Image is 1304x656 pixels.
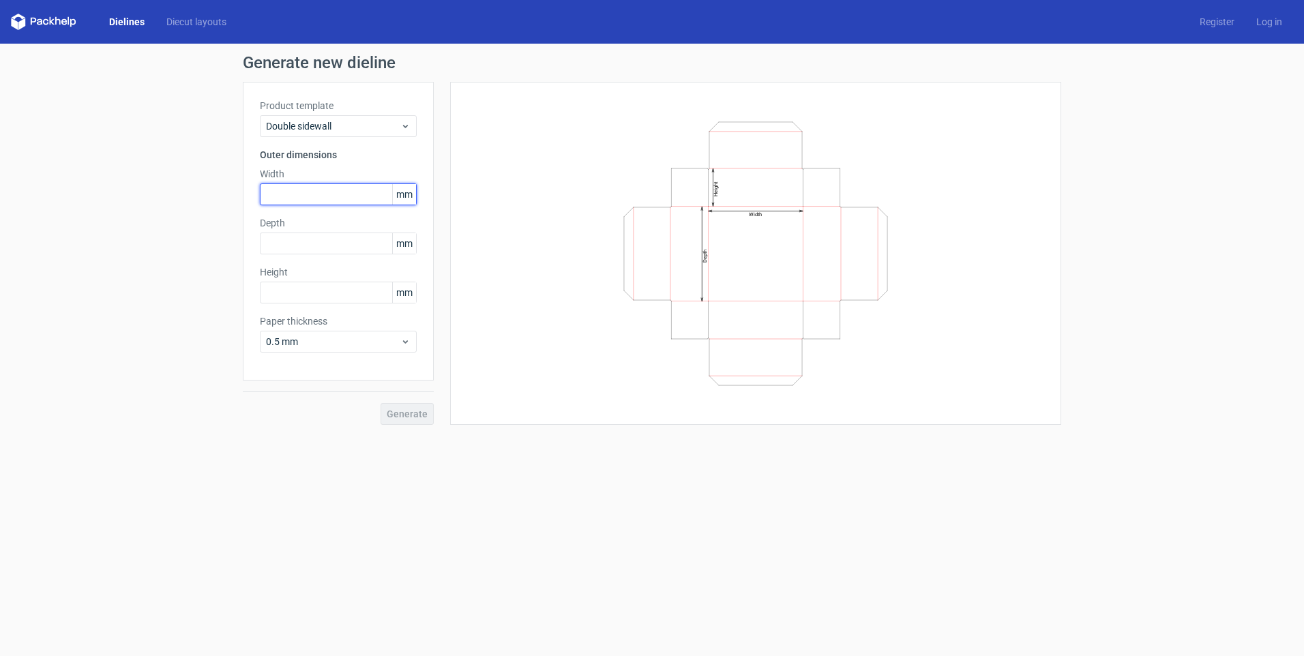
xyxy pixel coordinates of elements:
a: Diecut layouts [155,15,237,29]
text: Width [749,211,762,218]
label: Product template [260,99,417,113]
h1: Generate new dieline [243,55,1061,71]
text: Depth [702,249,708,262]
span: mm [392,184,416,205]
label: Height [260,265,417,279]
label: Depth [260,216,417,230]
label: Paper thickness [260,314,417,328]
span: mm [392,233,416,254]
a: Log in [1245,15,1293,29]
span: Double sidewall [266,119,400,133]
label: Width [260,167,417,181]
a: Register [1189,15,1245,29]
a: Dielines [98,15,155,29]
span: mm [392,282,416,303]
text: Height [713,181,719,196]
h3: Outer dimensions [260,148,417,162]
span: 0.5 mm [266,335,400,348]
